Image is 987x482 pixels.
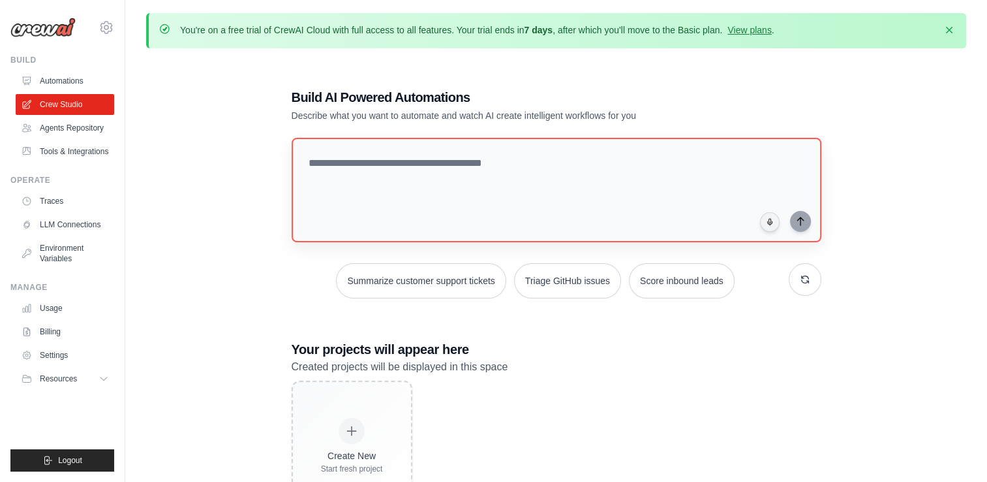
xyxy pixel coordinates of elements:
div: Build [10,55,114,65]
div: Operate [10,175,114,185]
p: Created projects will be displayed in this space [292,359,821,376]
span: Resources [40,374,77,384]
a: Settings [16,345,114,366]
a: Agents Repository [16,118,114,138]
strong: 7 days [524,25,553,35]
button: Resources [16,368,114,389]
a: Environment Variables [16,238,114,269]
button: Click to speak your automation idea [760,212,780,232]
a: LLM Connections [16,214,114,235]
span: Logout [58,455,82,466]
button: Summarize customer support tickets [336,263,506,298]
a: Traces [16,191,114,212]
p: You're on a free trial of CrewAI Cloud with full access to all features. Your trial ends in , aft... [180,24,774,37]
h3: Your projects will appear here [292,340,821,359]
a: Crew Studio [16,94,114,115]
div: Create New [321,449,383,462]
a: Usage [16,298,114,319]
button: Get new suggestions [789,263,821,296]
div: Manage [10,282,114,293]
button: Triage GitHub issues [514,263,621,298]
a: View plans [727,25,771,35]
button: Logout [10,449,114,472]
a: Billing [16,321,114,342]
button: Score inbound leads [629,263,735,298]
p: Describe what you want to automate and watch AI create intelligent workflows for you [292,109,730,122]
a: Tools & Integrations [16,141,114,162]
div: Start fresh project [321,464,383,474]
h1: Build AI Powered Automations [292,88,730,106]
img: Logo [10,18,76,37]
a: Automations [16,71,114,91]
